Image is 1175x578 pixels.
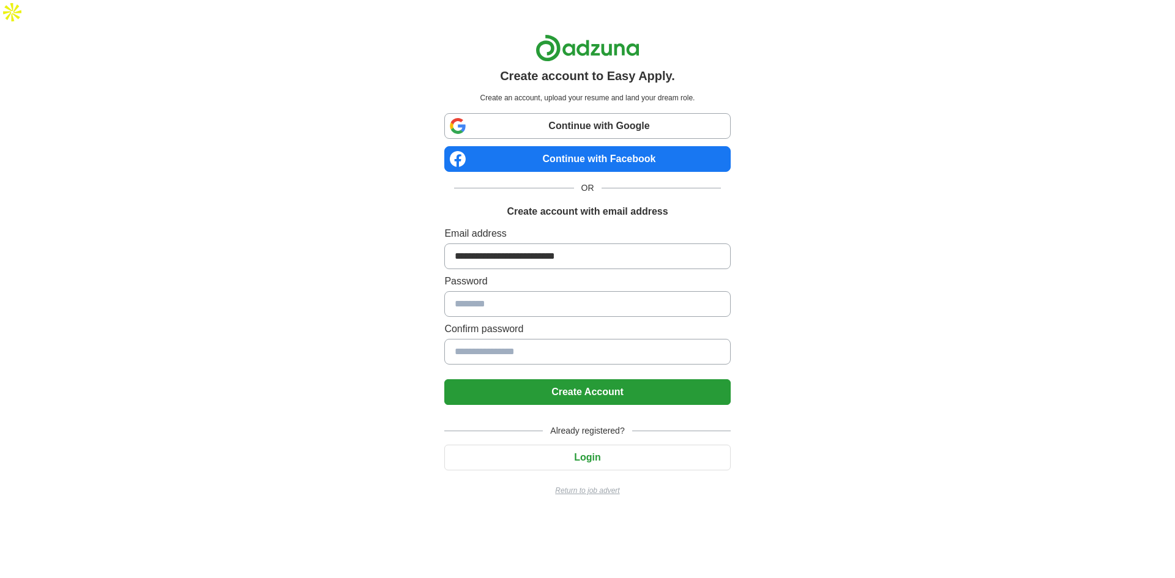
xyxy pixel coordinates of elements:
span: Already registered? [543,424,632,437]
h1: Create account with email address [507,204,668,219]
a: Login [444,452,730,462]
a: Continue with Facebook [444,146,730,172]
h1: Create account to Easy Apply. [500,67,675,85]
p: Create an account, upload your resume and land your dream role. [447,92,728,103]
a: Continue with Google [444,113,730,139]
a: Return to job advert [444,485,730,496]
span: OR [574,182,602,195]
img: Adzuna logo [535,34,640,62]
button: Login [444,445,730,470]
label: Confirm password [444,322,730,336]
label: Password [444,274,730,289]
button: Create Account [444,379,730,405]
label: Email address [444,226,730,241]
